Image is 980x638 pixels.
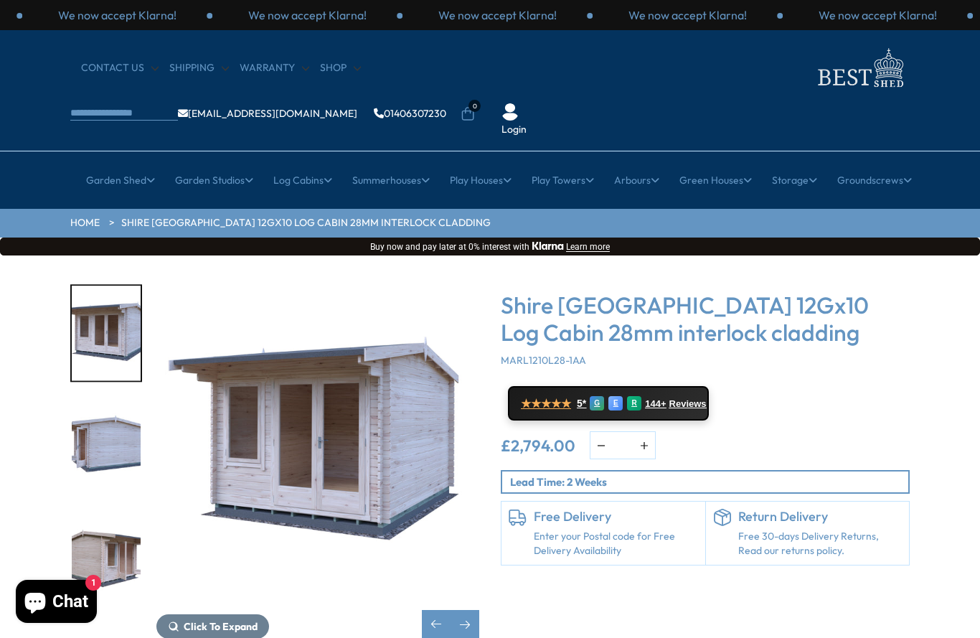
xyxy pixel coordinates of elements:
[837,162,912,198] a: Groundscrews
[70,216,100,230] a: HOME
[438,7,557,23] p: We now accept Klarna!
[402,7,593,23] div: 3 / 3
[374,108,446,118] a: 01406307230
[772,162,817,198] a: Storage
[352,162,430,198] a: Summerhouses
[248,7,367,23] p: We now accept Klarna!
[11,580,101,627] inbox-online-store-chat: Shopify online store chat
[169,61,229,75] a: Shipping
[669,398,707,410] span: Reviews
[72,286,141,381] img: Marlborough12gx10_white_0060_34d2eea5-9b3c-4561-a72d-4da567d79dd1_200x200.jpg
[809,44,910,91] img: logo
[156,284,479,607] img: Shire Marlborough 12Gx10 Log Cabin 28mm interlock cladding - Best Shed
[72,398,141,494] img: Marlborough12gx10_white_OPEN_0096_e2567af4-be0d-4a33-a1d8-4df252ef814d_200x200.jpg
[501,103,519,121] img: User Icon
[212,7,402,23] div: 2 / 3
[58,7,176,23] p: We now accept Klarna!
[645,398,666,410] span: 144+
[608,396,623,411] div: E
[72,510,141,606] img: Marlborough12gx10_white_OPEN_0282_8b2bf487-66b8-4abf-8789-5825a1f83b84_200x200.jpg
[534,530,698,558] a: Enter your Postal code for Free Delivery Availability
[184,620,258,633] span: Click To Expand
[468,100,481,112] span: 0
[320,61,361,75] a: Shop
[593,7,783,23] div: 1 / 3
[501,123,527,137] a: Login
[521,397,571,411] span: ★★★★★
[450,162,512,198] a: Play Houses
[70,284,142,383] div: 8 / 16
[70,509,142,607] div: 10 / 16
[70,397,142,495] div: 9 / 16
[590,396,604,411] div: G
[628,7,747,23] p: We now accept Klarna!
[501,354,586,367] span: MARL1210L28-1AA
[534,509,698,525] h6: Free Delivery
[738,530,903,558] p: Free 30-days Delivery Returns, Read our returns policy.
[627,396,641,411] div: R
[614,162,659,198] a: Arbours
[240,61,309,75] a: Warranty
[819,7,937,23] p: We now accept Klarna!
[508,386,709,421] a: ★★★★★ 5* G E R 144+ Reviews
[175,162,253,198] a: Garden Studios
[461,107,475,121] a: 0
[532,162,594,198] a: Play Towers
[501,291,910,347] h3: Shire [GEOGRAPHIC_DATA] 12Gx10 Log Cabin 28mm interlock cladding
[679,162,752,198] a: Green Houses
[81,61,159,75] a: CONTACT US
[783,7,973,23] div: 2 / 3
[22,7,212,23] div: 1 / 3
[501,438,575,454] ins: £2,794.00
[86,162,155,198] a: Garden Shed
[121,216,491,230] a: Shire [GEOGRAPHIC_DATA] 12Gx10 Log Cabin 28mm interlock cladding
[178,108,357,118] a: [EMAIL_ADDRESS][DOMAIN_NAME]
[738,509,903,525] h6: Return Delivery
[273,162,332,198] a: Log Cabins
[510,474,908,489] p: Lead Time: 2 Weeks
